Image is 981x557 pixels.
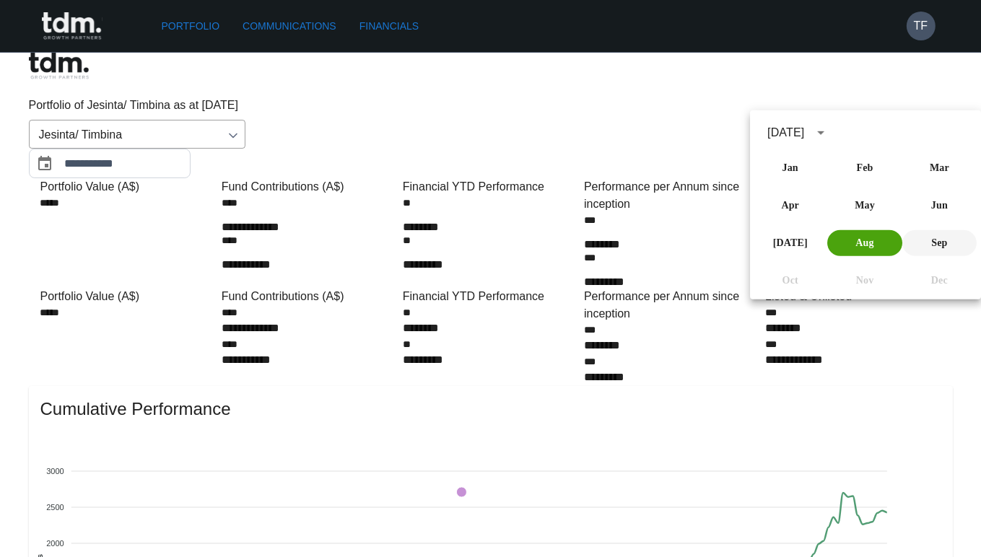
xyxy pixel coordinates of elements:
[403,288,578,305] div: Financial YTD Performance
[753,230,827,256] button: [DATE]
[914,17,928,35] h6: TF
[828,193,902,219] button: May
[237,13,342,40] a: Communications
[584,288,759,323] div: Performance per Annum since inception
[40,178,216,196] div: Portfolio Value (A$)
[403,178,578,196] div: Financial YTD Performance
[828,155,902,181] button: Feb
[29,97,953,114] p: Portfolio of Jesinta/ Timbina as at [DATE]
[902,155,977,181] button: Mar
[46,467,64,475] tspan: 3000
[902,193,977,219] button: Jun
[222,178,397,196] div: Fund Contributions (A$)
[808,120,833,145] button: calendar view is open, switch to year view
[40,398,941,421] span: Cumulative Performance
[156,13,226,40] a: Portfolio
[584,178,759,213] div: Performance per Annum since inception
[29,120,245,149] div: Jesinta/ Timbina
[828,230,902,256] button: Aug
[46,503,64,512] tspan: 2500
[40,288,216,305] div: Portfolio Value (A$)
[46,539,64,548] tspan: 2000
[767,124,804,141] div: [DATE]
[222,288,397,305] div: Fund Contributions (A$)
[753,193,827,219] button: Apr
[902,230,977,256] button: Sep
[753,155,827,181] button: Jan
[30,149,59,178] button: Choose date, selected date is Aug 31, 2025
[354,13,424,40] a: Financials
[907,12,936,40] button: TF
